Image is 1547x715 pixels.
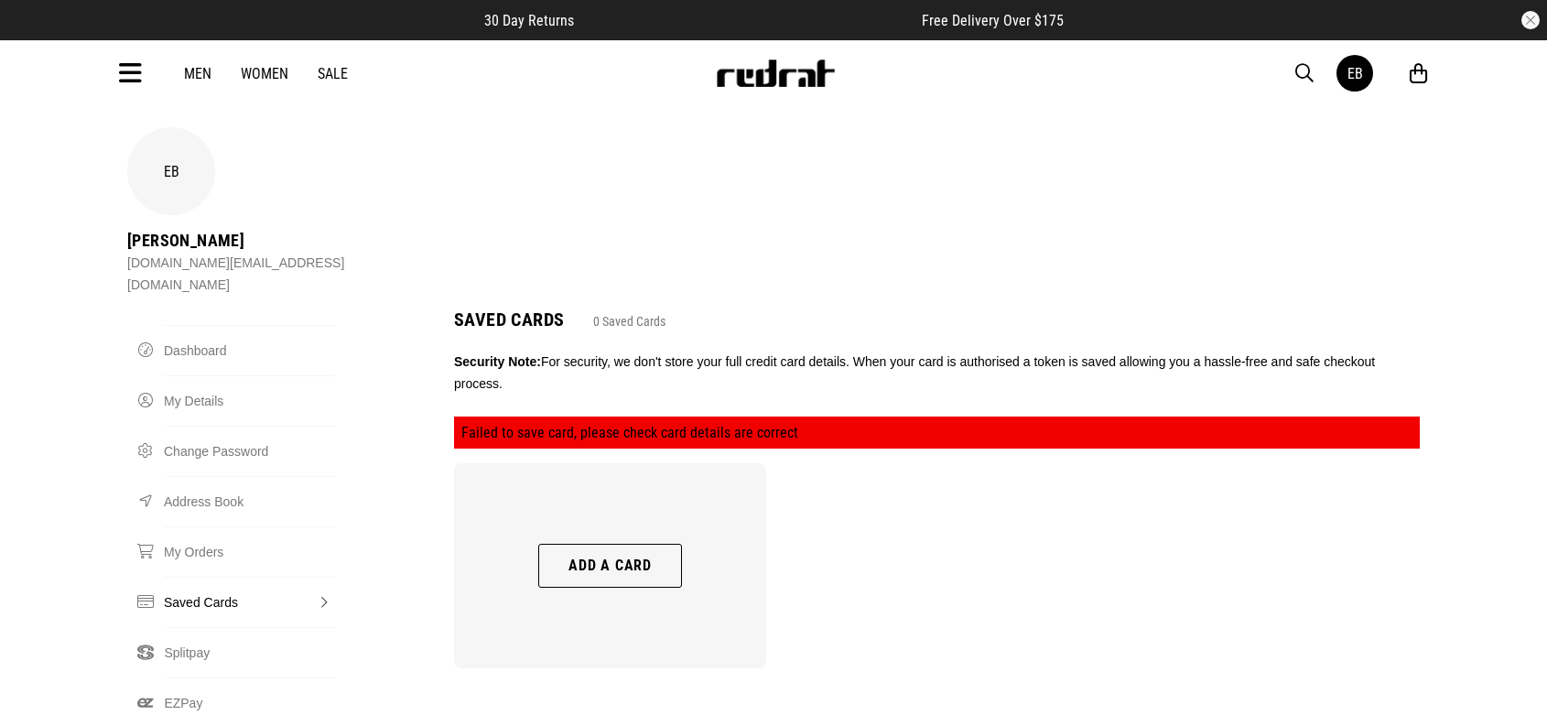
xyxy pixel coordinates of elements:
a: Saved Cards [164,577,335,627]
a: My Orders [164,526,335,577]
p: 0 Saved Cards [593,314,665,329]
div: [PERSON_NAME] [127,230,425,252]
a: My Details [164,375,335,426]
iframe: Customer reviews powered by Trustpilot [611,11,885,29]
div: EB [1347,65,1363,82]
img: Redrat logo [715,60,836,87]
a: Men [184,65,211,82]
div: EB [127,127,215,215]
div: [DOMAIN_NAME][EMAIL_ADDRESS][DOMAIN_NAME] [127,252,425,296]
a: Dashboard [164,325,335,375]
h1: Saved Cards [454,310,564,329]
span: Free Delivery Over $175 [922,12,1064,29]
div: Failed to save card, please check card details are correct [454,417,1420,449]
p: For security, we don't store your full credit card details. When your card is authorised a token ... [454,351,1420,395]
button: Add a card [538,544,682,588]
a: Address Book [164,476,335,526]
span: 30 Day Returns [484,12,574,29]
span: Security Note: [454,354,541,369]
a: Splitpay [164,627,335,677]
a: Change Password [164,426,335,476]
a: Sale [318,65,348,82]
a: Women [241,65,288,82]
